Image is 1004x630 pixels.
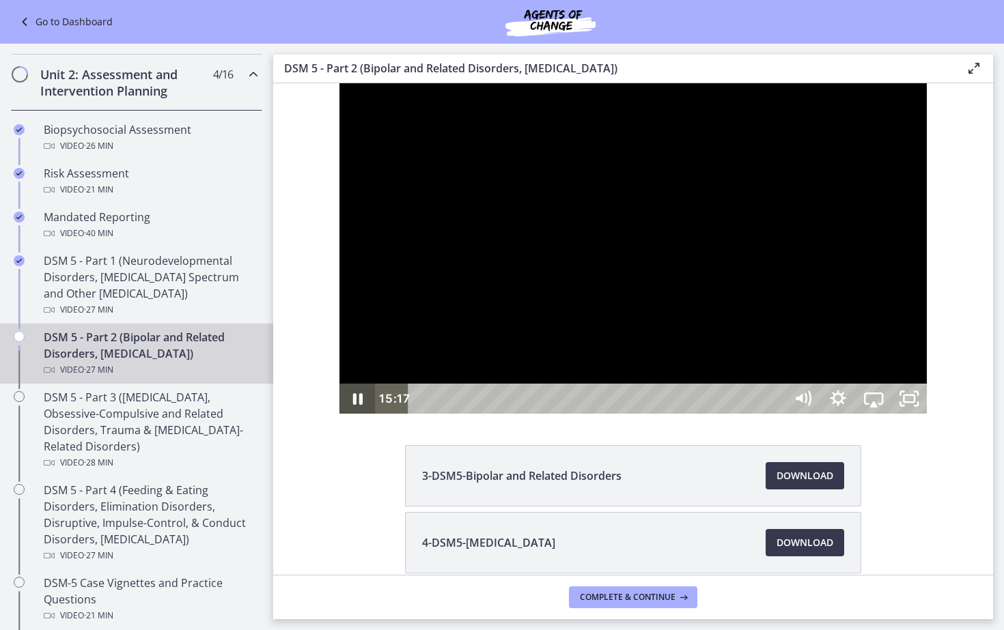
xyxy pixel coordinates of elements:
button: Unfullscreen [618,300,654,330]
i: Completed [14,168,25,179]
div: Video [44,607,257,624]
i: Completed [14,124,25,135]
div: Video [44,302,257,318]
span: Download [777,534,833,551]
span: 4-DSM5-[MEDICAL_DATA] [422,534,555,551]
button: Show settings menu [547,300,583,330]
div: Risk Assessment [44,165,257,198]
span: Download [777,468,833,484]
a: Go to Dashboard [16,14,113,30]
div: Video [44,225,257,242]
div: Video [44,547,257,564]
span: 4 / 16 [213,66,233,83]
img: Agents of Change [469,5,632,38]
div: Video [44,182,257,198]
div: Mandated Reporting [44,209,257,242]
h2: Unit 2: Assessment and Intervention Planning [40,66,207,99]
span: · 21 min [84,607,113,624]
h3: DSM 5 - Part 2 (Bipolar and Related Disorders, [MEDICAL_DATA]) [284,60,944,76]
span: · 21 min [84,182,113,198]
span: · 27 min [84,302,113,318]
span: · 28 min [84,455,113,471]
span: · 27 min [84,547,113,564]
button: Airplay [583,300,618,330]
button: Mute [512,300,547,330]
div: DSM 5 - Part 3 ([MEDICAL_DATA], Obsessive-Compulsive and Related Disorders, Trauma & [MEDICAL_DAT... [44,389,257,471]
div: DSM 5 - Part 4 (Feeding & Eating Disorders, Elimination Disorders, Disruptive, Impulse-Control, &... [44,482,257,564]
div: Video [44,455,257,471]
div: DSM 5 - Part 1 (Neurodevelopmental Disorders, [MEDICAL_DATA] Spectrum and Other [MEDICAL_DATA]) [44,253,257,318]
i: Completed [14,255,25,266]
iframe: Video Lesson [273,83,993,414]
div: DSM-5 Case Vignettes and Practice Questions [44,575,257,624]
a: Download [766,529,844,556]
div: DSM 5 - Part 2 (Bipolar and Related Disorders, [MEDICAL_DATA]) [44,329,257,378]
span: · 27 min [84,362,113,378]
span: Complete & continue [580,592,675,603]
div: Video [44,362,257,378]
i: Completed [14,212,25,223]
div: Biopsychosocial Assessment [44,121,257,154]
span: 3-DSM5-Bipolar and Related Disorders [422,468,622,484]
button: Complete & continue [569,586,697,608]
div: Video [44,138,257,154]
a: Download [766,462,844,489]
span: · 26 min [84,138,113,154]
span: · 40 min [84,225,113,242]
